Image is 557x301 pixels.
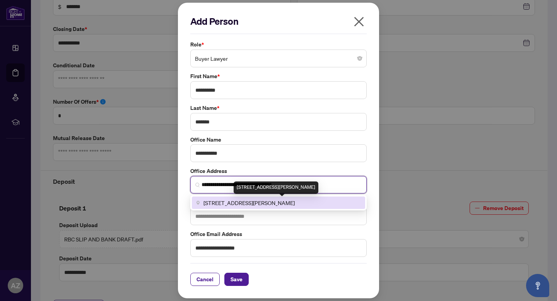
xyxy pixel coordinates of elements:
h2: Add Person [190,15,367,27]
label: Role [190,40,367,49]
label: Office Name [190,135,367,144]
img: search_icon [195,183,200,187]
button: Save [224,273,249,286]
button: Cancel [190,273,220,286]
span: close [353,15,365,28]
span: [STREET_ADDRESS][PERSON_NAME] [203,198,295,207]
span: close-circle [357,56,362,61]
label: Office Email Address [190,230,367,238]
span: Buyer Lawyer [195,51,362,66]
button: Open asap [526,274,549,297]
span: Cancel [196,273,214,286]
div: [STREET_ADDRESS][PERSON_NAME] [234,181,318,194]
span: Save [231,273,243,286]
label: Office Address [190,167,367,175]
label: Last Name [190,104,367,112]
label: First Name [190,72,367,80]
